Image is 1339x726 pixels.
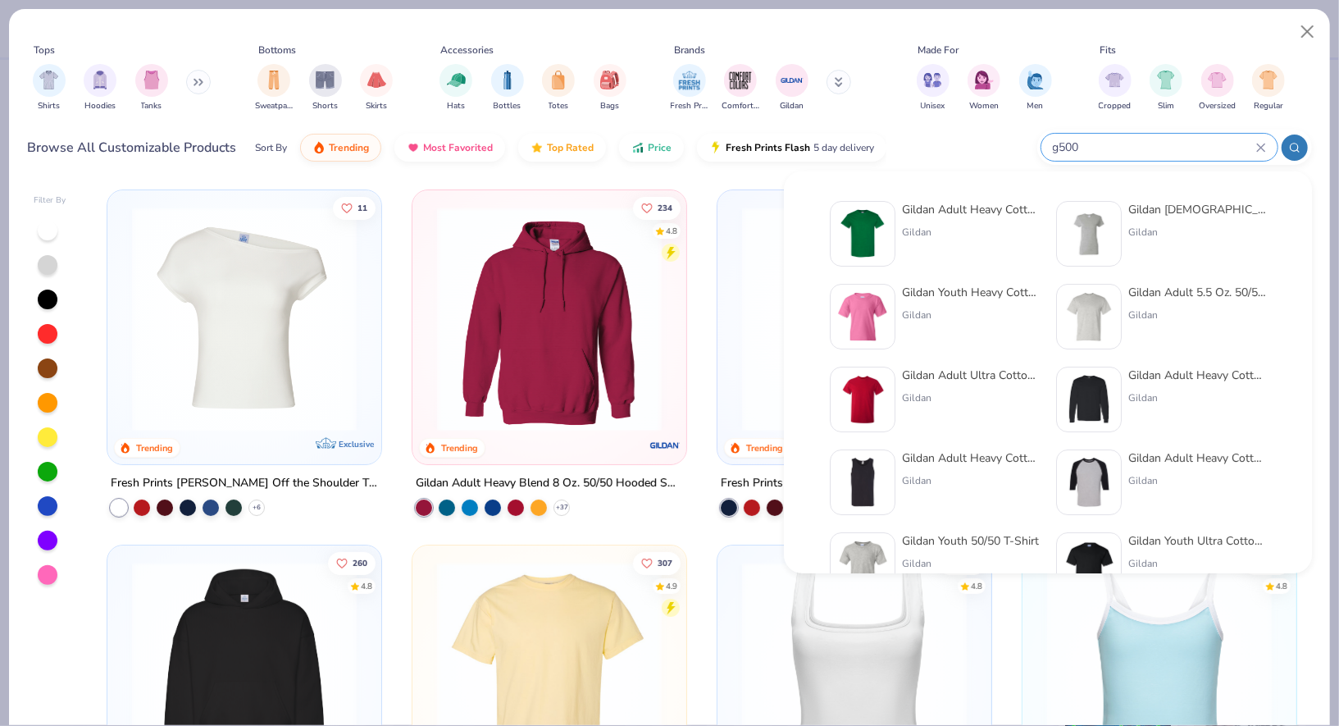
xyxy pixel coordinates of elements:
[902,201,1040,218] div: Gildan Adult Heavy Cotton T-Shirt
[316,71,335,89] img: Shorts Image
[365,207,606,431] img: 89f4990a-e188-452c-92a7-dc547f941a57
[1128,473,1266,488] div: Gildan
[902,532,1039,550] div: Gildan Youth 50/50 T-Shirt
[1128,308,1266,322] div: Gildan
[969,100,999,112] span: Women
[776,64,808,112] div: filter for Gildan
[1100,43,1116,57] div: Fits
[902,473,1040,488] div: Gildan
[975,71,994,89] img: Women Image
[1199,100,1236,112] span: Oversized
[671,100,708,112] span: Fresh Prints
[440,64,472,112] div: filter for Hats
[970,580,981,592] div: 4.8
[429,207,670,431] img: 01756b78-01f6-4cc6-8d8a-3c30c1a0c8ac
[84,100,116,112] span: Hoodies
[39,71,58,89] img: Shirts Image
[722,64,759,112] button: filter button
[329,141,369,154] span: Trending
[531,141,544,154] img: TopRated.gif
[776,64,808,112] button: filter button
[1105,71,1124,89] img: Cropped Image
[309,64,342,112] div: filter for Shorts
[360,64,393,112] button: filter button
[921,100,945,112] span: Unisex
[697,134,886,162] button: Fresh Prints Flash5 day delivery
[555,503,567,513] span: + 37
[1150,64,1182,112] button: filter button
[726,141,810,154] span: Fresh Prints Flash
[734,207,975,431] img: 5716b33b-ee27-473a-ad8a-9b8687048459
[255,64,293,112] button: filter button
[1275,580,1287,592] div: 4.8
[837,291,888,342] img: db3463ef-4353-4609-ada1-7539d9cdc7e6
[124,207,365,431] img: a1c94bf0-cbc2-4c5c-96ec-cab3b8502a7f
[619,134,684,162] button: Price
[1063,457,1114,508] img: 9278ce09-0d59-4a10-a90b-5020d43c2e95
[968,64,1000,112] button: filter button
[416,473,683,494] div: Gildan Adult Heavy Blend 8 Oz. 50/50 Hooded Sweatshirt
[917,64,950,112] div: filter for Unisex
[1063,540,1114,591] img: 6046accf-a268-477f-9bdd-e1b99aae0138
[1063,291,1114,342] img: 91159a56-43a2-494b-b098-e2c28039eaf0
[407,141,420,154] img: most_fav.gif
[1128,284,1266,301] div: Gildan Adult 5.5 Oz. 50/50 T-Shirt
[549,71,567,89] img: Totes Image
[34,194,66,207] div: Filter By
[1208,71,1227,89] img: Oversized Image
[542,64,575,112] div: filter for Totes
[300,134,381,162] button: Trending
[352,559,367,567] span: 260
[360,580,371,592] div: 4.8
[1199,64,1236,112] div: filter for Oversized
[1252,64,1285,112] div: filter for Regular
[38,100,60,112] span: Shirts
[33,64,66,112] button: filter button
[255,140,287,155] div: Sort By
[1128,225,1266,240] div: Gildan
[491,64,524,112] div: filter for Bottles
[721,473,930,494] div: Fresh Prints Shay Off the Shoulder Tank
[135,64,168,112] div: filter for Tanks
[1292,16,1323,48] button: Close
[923,71,942,89] img: Unisex Image
[141,100,162,112] span: Tanks
[111,473,378,494] div: Fresh Prints [PERSON_NAME] Off the Shoulder Top
[1063,374,1114,425] img: eeb6cdad-aebe-40d0-9a4b-833d0f822d02
[728,68,753,93] img: Comfort Colors Image
[423,141,493,154] span: Most Favorited
[837,540,888,591] img: 12c717a8-bff4-429b-8526-ab448574c88c
[84,64,116,112] button: filter button
[1158,100,1174,112] span: Slim
[1128,450,1266,467] div: Gildan Adult Heavy Cotton™ 5.3 Oz. 3/4-Raglan Sleeve T-Shirt
[394,134,505,162] button: Most Favorited
[649,429,681,462] img: Gildan logo
[253,503,261,513] span: + 6
[677,68,702,93] img: Fresh Prints Image
[255,64,293,112] div: filter for Sweatpants
[1252,64,1285,112] button: filter button
[600,100,619,112] span: Bags
[780,68,804,93] img: Gildan Image
[549,100,569,112] span: Totes
[594,64,626,112] button: filter button
[1199,64,1236,112] button: filter button
[1150,64,1182,112] div: filter for Slim
[1128,367,1266,384] div: Gildan Adult Heavy Cotton 5.3 Oz. Long-Sleeve T-Shirt
[632,551,680,574] button: Like
[1128,556,1266,571] div: Gildan
[518,134,606,162] button: Top Rated
[632,196,680,219] button: Like
[670,207,911,431] img: a164e800-7022-4571-a324-30c76f641635
[491,64,524,112] button: filter button
[671,64,708,112] div: filter for Fresh Prints
[360,64,393,112] div: filter for Skirts
[648,141,672,154] span: Price
[722,64,759,112] div: filter for Comfort Colors
[1063,208,1114,259] img: f353747f-df2b-48a7-9668-f657901a5e3e
[1157,71,1175,89] img: Slim Image
[902,225,1040,240] div: Gildan
[1128,390,1266,405] div: Gildan
[665,225,676,237] div: 4.8
[255,100,293,112] span: Sweatpants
